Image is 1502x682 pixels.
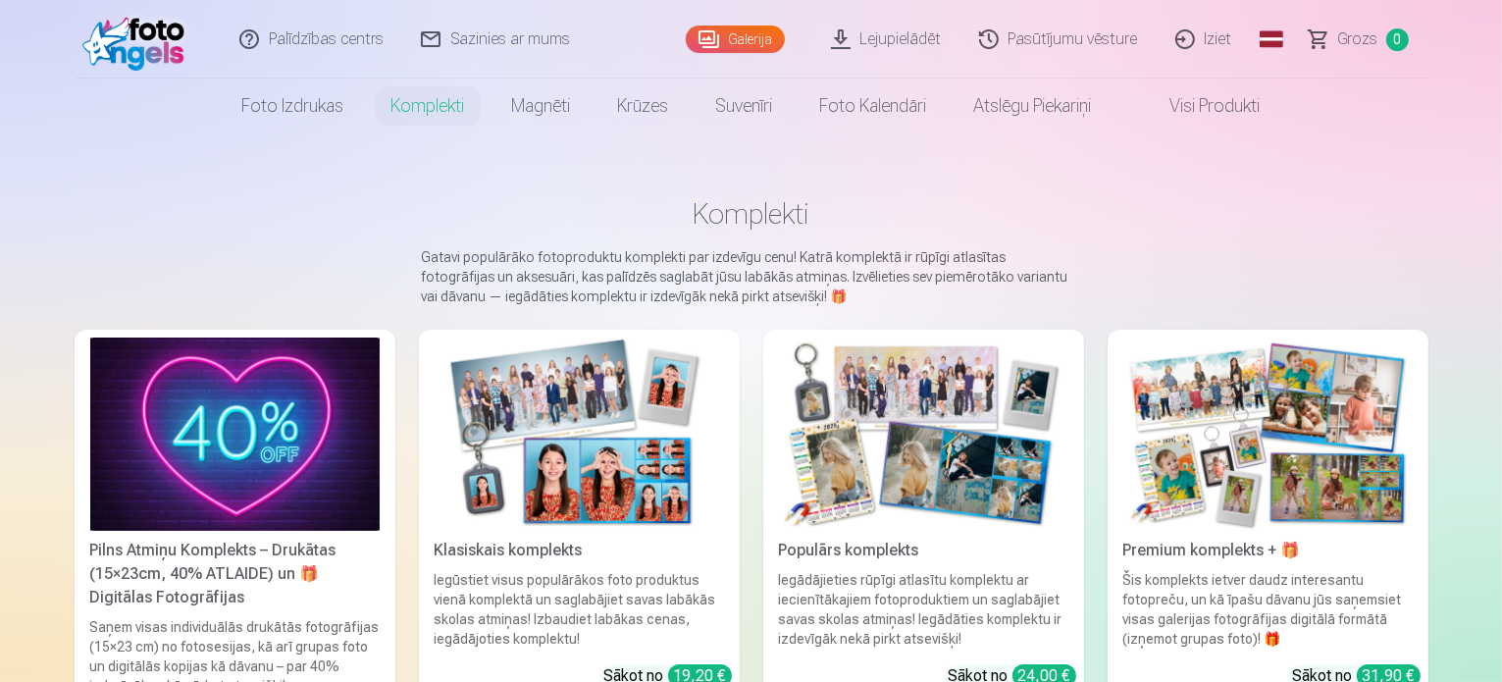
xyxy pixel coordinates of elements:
a: Visi produkti [1115,79,1284,133]
div: Premium komplekts + 🎁 [1115,539,1421,562]
h1: Komplekti [90,196,1413,232]
div: Klasiskais komplekts [427,539,732,562]
img: Klasiskais komplekts [435,338,724,531]
a: Atslēgu piekariņi [951,79,1115,133]
a: Krūzes [595,79,693,133]
a: Foto kalendāri [797,79,951,133]
div: Pilns Atmiņu Komplekts – Drukātas (15×23cm, 40% ATLAIDE) un 🎁 Digitālas Fotogrāfijas [82,539,388,609]
div: Iegādājieties rūpīgi atlasītu komplektu ar iecienītākajiem fotoproduktiem un saglabājiet savas sk... [771,570,1076,649]
a: Galerija [686,26,785,53]
a: Foto izdrukas [219,79,368,133]
div: Populārs komplekts [771,539,1076,562]
a: Komplekti [368,79,489,133]
img: Premium komplekts + 🎁 [1123,338,1413,531]
span: Grozs [1338,27,1378,51]
a: Suvenīri [693,79,797,133]
img: Pilns Atmiņu Komplekts – Drukātas (15×23cm, 40% ATLAIDE) un 🎁 Digitālas Fotogrāfijas [90,338,380,531]
div: Iegūstiet visus populārākos foto produktus vienā komplektā un saglabājiet savas labākās skolas at... [427,570,732,649]
div: Šis komplekts ietver daudz interesantu fotopreču, un kā īpašu dāvanu jūs saņemsiet visas galerija... [1115,570,1421,649]
img: Populārs komplekts [779,338,1068,531]
img: /fa1 [82,8,195,71]
span: 0 [1386,28,1409,51]
a: Magnēti [489,79,595,133]
p: Gatavi populārāko fotoproduktu komplekti par izdevīgu cenu! Katrā komplektā ir rūpīgi atlasītas f... [422,247,1081,306]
